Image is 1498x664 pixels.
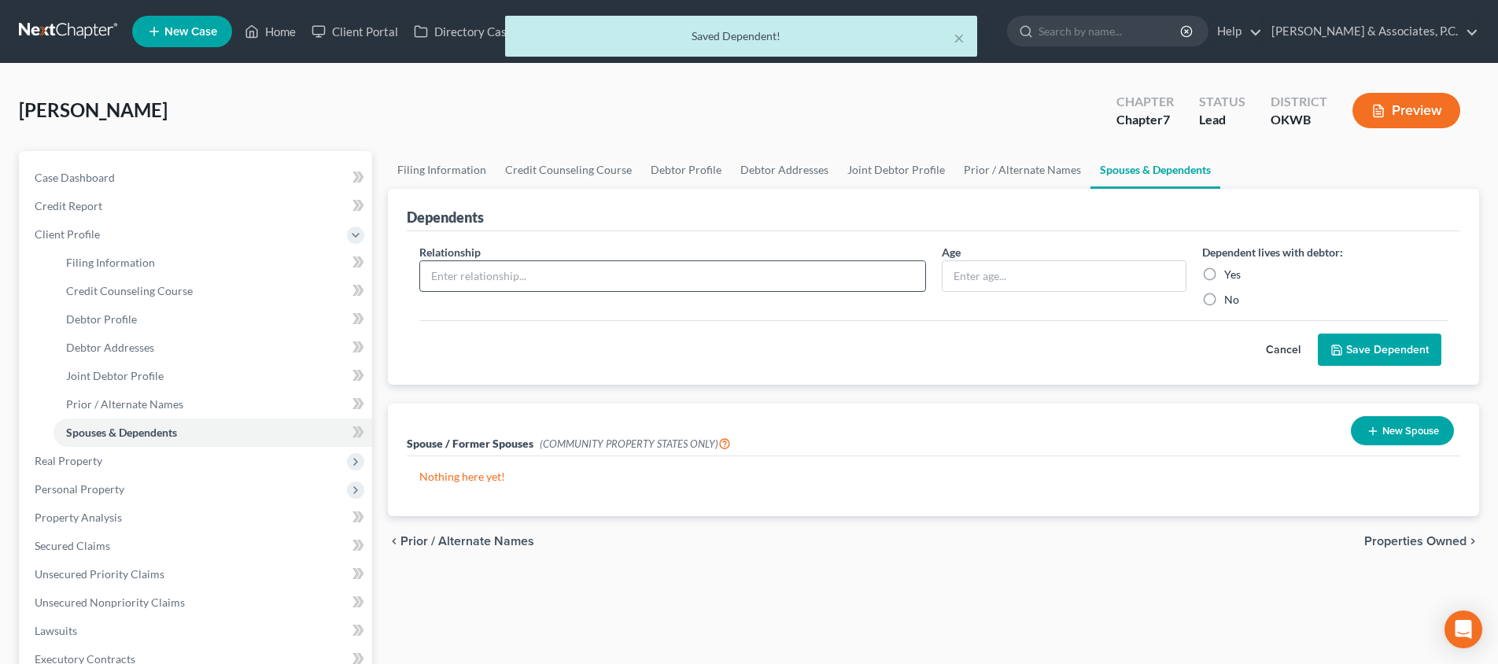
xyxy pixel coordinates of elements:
button: × [954,28,965,47]
div: Saved Dependent! [518,28,965,44]
div: Chapter [1116,93,1174,111]
label: Yes [1224,267,1241,282]
button: Properties Owned chevron_right [1364,535,1479,548]
span: Spouses & Dependents [66,426,177,439]
input: Enter age... [943,261,1186,291]
div: Lead [1199,111,1245,129]
span: Real Property [35,454,102,467]
a: Debtor Addresses [53,334,372,362]
a: Credit Report [22,192,372,220]
span: Credit Counseling Course [66,284,193,297]
span: (COMMUNITY PROPERTY STATES ONLY) [540,437,731,450]
a: Spouses & Dependents [1090,151,1220,189]
span: Unsecured Priority Claims [35,567,164,581]
div: OKWB [1271,111,1327,129]
div: District [1271,93,1327,111]
a: Filing Information [388,151,496,189]
a: Unsecured Priority Claims [22,560,372,588]
label: Age [942,244,961,260]
a: Debtor Profile [641,151,731,189]
a: Secured Claims [22,532,372,560]
span: [PERSON_NAME] [19,98,168,121]
a: Unsecured Nonpriority Claims [22,588,372,617]
span: Unsecured Nonpriority Claims [35,596,185,609]
span: Spouse / Former Spouses [407,437,533,450]
a: Joint Debtor Profile [53,362,372,390]
a: Credit Counseling Course [496,151,641,189]
div: Dependents [407,208,484,227]
div: Open Intercom Messenger [1444,611,1482,648]
a: Debtor Profile [53,305,372,334]
a: Joint Debtor Profile [838,151,954,189]
span: Property Analysis [35,511,122,524]
i: chevron_right [1467,535,1479,548]
a: Filing Information [53,249,372,277]
div: Chapter [1116,111,1174,129]
span: Relationship [419,245,481,259]
a: Prior / Alternate Names [53,390,372,419]
button: Preview [1352,93,1460,128]
p: Nothing here yet! [419,469,1448,485]
span: Debtor Addresses [66,341,154,354]
span: Filing Information [66,256,155,269]
span: Debtor Profile [66,312,137,326]
span: Credit Report [35,199,102,212]
a: Case Dashboard [22,164,372,192]
button: chevron_left Prior / Alternate Names [388,535,534,548]
span: Properties Owned [1364,535,1467,548]
span: 7 [1163,112,1170,127]
span: Joint Debtor Profile [66,369,164,382]
span: Client Profile [35,227,100,241]
a: Debtor Addresses [731,151,838,189]
span: Lawsuits [35,624,77,637]
button: New Spouse [1351,416,1454,445]
i: chevron_left [388,535,400,548]
div: Status [1199,93,1245,111]
span: Secured Claims [35,539,110,552]
a: Prior / Alternate Names [954,151,1090,189]
button: Save Dependent [1318,334,1441,367]
span: Personal Property [35,482,124,496]
input: Enter relationship... [420,261,925,291]
a: Spouses & Dependents [53,419,372,447]
a: Property Analysis [22,504,372,532]
span: Prior / Alternate Names [66,397,183,411]
span: Prior / Alternate Names [400,535,534,548]
label: No [1224,292,1239,308]
a: Lawsuits [22,617,372,645]
label: Dependent lives with debtor: [1202,244,1343,260]
span: Case Dashboard [35,171,115,184]
button: Cancel [1249,334,1318,366]
a: Credit Counseling Course [53,277,372,305]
